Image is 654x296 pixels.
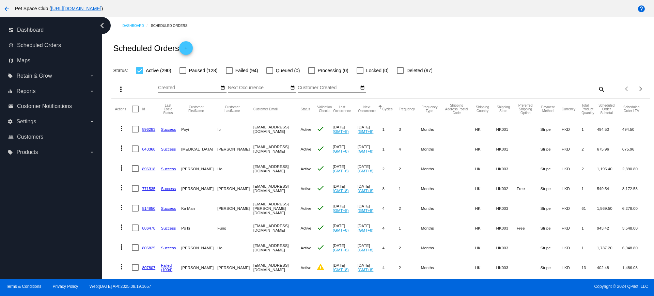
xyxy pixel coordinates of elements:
[300,147,311,151] span: Active
[622,119,647,139] mat-cell: 494.50
[253,107,278,111] button: Change sorting for CustomerEmail
[217,119,253,139] mat-cell: Ip
[421,105,438,113] button: Change sorting for FrequencyType
[161,186,176,191] a: Success
[217,258,253,277] mat-cell: [PERSON_NAME]
[15,6,103,11] span: Pet Space Club ( )
[118,203,126,212] mat-icon: more_vert
[597,104,616,115] button: Change sorting for Subtotal
[333,284,648,289] span: Copyright © 2024 QPilot, LLC
[298,85,359,91] input: Customer Created
[540,159,561,178] mat-cell: Stripe
[316,223,325,232] mat-icon: check
[300,265,311,270] span: Active
[300,127,311,131] span: Active
[316,125,325,133] mat-icon: check
[496,178,517,198] mat-cell: HK002
[316,144,325,153] mat-icon: check
[540,218,561,238] mat-cell: Stripe
[496,238,517,258] mat-cell: HK003
[562,218,582,238] mat-cell: HKD
[276,66,300,75] span: Queued (0)
[6,284,41,289] a: Terms & Conditions
[421,218,444,238] mat-cell: Months
[358,119,383,139] mat-cell: [DATE]
[622,139,647,159] mat-cell: 675.96
[366,66,389,75] span: Locked (0)
[358,248,374,252] a: (GMT+8)
[581,99,597,119] mat-header-cell: Total Product Quantity
[517,178,540,198] mat-cell: Free
[8,40,95,51] a: update Scheduled Orders
[581,139,597,159] mat-cell: 2
[475,198,496,218] mat-cell: HK
[358,178,383,198] mat-cell: [DATE]
[318,66,348,75] span: Processing (0)
[382,139,399,159] mat-cell: 1
[316,99,333,119] mat-header-cell: Validation Checks
[253,198,301,218] mat-cell: [EMAIL_ADDRESS][PERSON_NAME][DOMAIN_NAME]
[399,139,421,159] mat-cell: 4
[89,89,95,94] i: arrow_drop_down
[8,58,14,63] i: map
[540,238,561,258] mat-cell: Stripe
[581,238,597,258] mat-cell: 1
[358,198,383,218] mat-cell: [DATE]
[399,238,421,258] mat-cell: 2
[475,139,496,159] mat-cell: HK
[161,267,173,272] a: (1004)
[316,263,325,271] mat-icon: warning
[333,238,358,258] mat-cell: [DATE]
[399,198,421,218] mat-cell: 2
[475,218,496,238] mat-cell: HK
[161,246,176,250] a: Success
[300,107,310,111] button: Change sorting for Status
[622,105,641,113] button: Change sorting for LifetimeValue
[622,238,647,258] mat-cell: 6,948.80
[117,85,125,93] mat-icon: more_vert
[333,105,352,113] button: Change sorting for LastOccurrenceUtc
[360,85,365,91] mat-icon: date_range
[113,68,128,73] span: Status:
[161,127,176,131] a: Success
[581,258,597,277] mat-cell: 13
[622,178,647,198] mat-cell: 8,172.58
[597,218,622,238] mat-cell: 943.42
[620,82,634,96] button: Previous page
[358,149,374,153] a: (GMT+8)
[300,246,311,250] span: Active
[161,147,176,151] a: Success
[142,265,155,270] a: 807807
[634,82,648,96] button: Next page
[115,99,132,119] mat-header-cell: Actions
[16,119,36,125] span: Settings
[540,198,561,218] mat-cell: Stripe
[562,238,582,258] mat-cell: HKD
[399,159,421,178] mat-cell: 2
[597,238,622,258] mat-cell: 1,737.20
[581,198,597,218] mat-cell: 61
[581,178,597,198] mat-cell: 1
[90,284,151,289] a: Web:[DATE] API:2025.08.19.1657
[622,258,647,277] mat-cell: 1,486.08
[358,238,383,258] mat-cell: [DATE]
[158,85,219,91] input: Created
[217,238,253,258] mat-cell: Ho
[118,243,126,251] mat-icon: more_vert
[142,226,155,230] a: 886478
[253,159,301,178] mat-cell: [EMAIL_ADDRESS][DOMAIN_NAME]
[622,198,647,218] mat-cell: 6,278.00
[161,206,176,211] a: Success
[562,119,582,139] mat-cell: HKD
[475,238,496,258] mat-cell: HK
[316,243,325,251] mat-icon: check
[540,139,561,159] mat-cell: Stripe
[253,238,301,258] mat-cell: [EMAIL_ADDRESS][DOMAIN_NAME]
[17,42,61,48] span: Scheduled Orders
[181,218,217,238] mat-cell: Po ki
[421,178,444,198] mat-cell: Months
[228,85,289,91] input: Next Occurrence
[333,169,349,173] a: (GMT+8)
[421,159,444,178] mat-cell: Months
[53,284,78,289] a: Privacy Policy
